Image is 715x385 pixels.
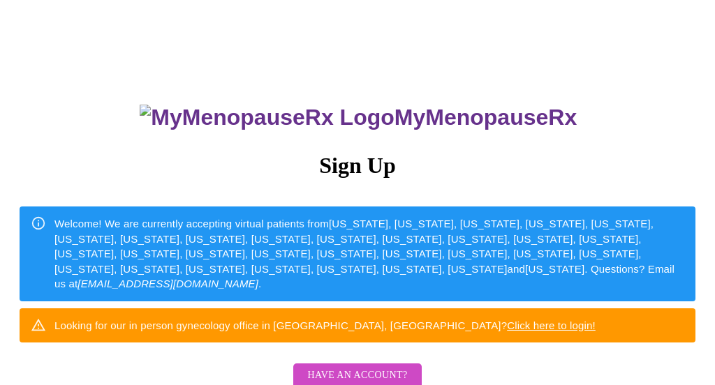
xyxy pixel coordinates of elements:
img: MyMenopauseRx Logo [140,105,394,130]
a: Click here to login! [507,319,596,331]
h3: MyMenopauseRx [22,105,696,130]
div: Welcome! We are currently accepting virtual patients from [US_STATE], [US_STATE], [US_STATE], [US... [54,211,684,296]
em: [EMAIL_ADDRESS][DOMAIN_NAME] [78,278,258,289]
span: Have an account? [307,367,407,384]
div: Looking for our in person gynecology office in [GEOGRAPHIC_DATA], [GEOGRAPHIC_DATA]? [54,312,596,338]
h3: Sign Up [20,153,695,179]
